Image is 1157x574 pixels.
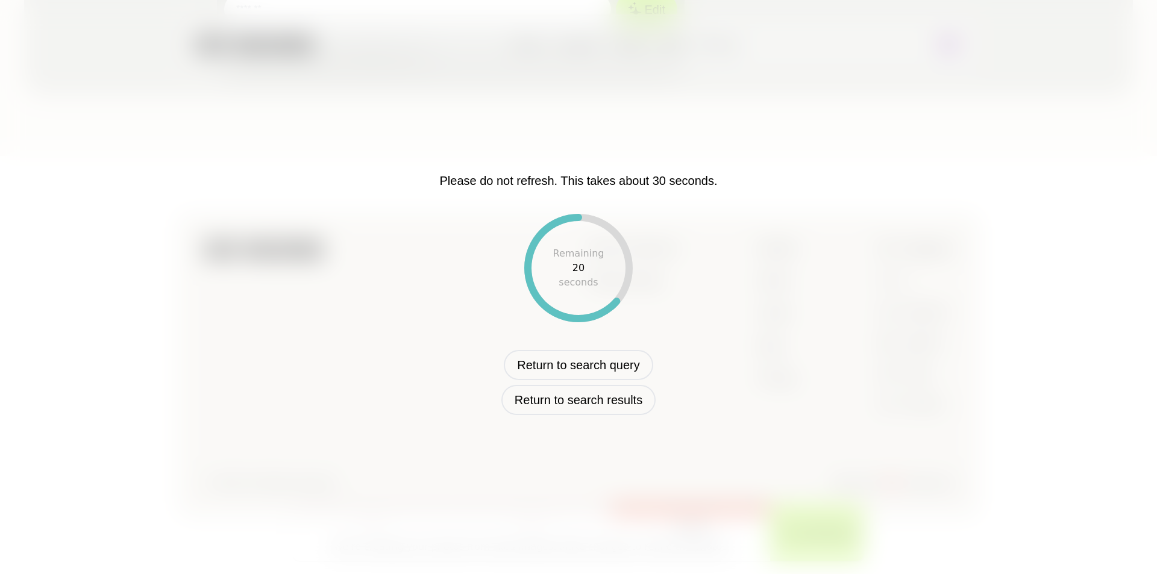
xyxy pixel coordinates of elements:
[572,261,585,275] div: 20
[559,275,598,290] div: seconds
[553,246,604,261] div: Remaining
[439,172,717,190] p: Please do not refresh. This takes about 30 seconds.
[504,350,653,380] button: Return to search query
[501,385,656,415] button: Return to search results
